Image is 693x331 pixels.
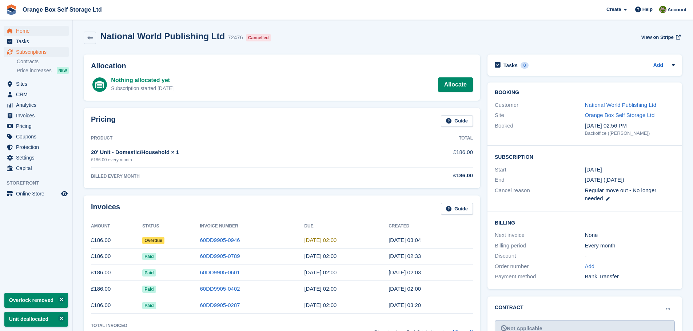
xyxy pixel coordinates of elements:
[585,242,675,250] div: Every month
[111,76,174,85] div: Nothing allocated yet
[403,144,473,167] td: £186.00
[16,47,60,57] span: Subscriptions
[20,4,105,16] a: Orange Box Self Storage Ltd
[100,31,225,41] h2: National World Publishing Ltd
[495,242,585,250] div: Billing period
[585,112,655,118] a: Orange Box Self Storage Ltd
[585,102,657,108] a: National World Publishing Ltd
[16,110,60,121] span: Invoices
[200,253,240,259] a: 60DD9905-0789
[17,67,52,74] span: Price increases
[6,4,17,15] img: stora-icon-8386f47178a22dfd0bd8f6a31ec36ba5ce8667c1dd55bd0f319d3a0aa187defe.svg
[200,302,240,308] a: 60DD9905-0287
[642,6,653,13] span: Help
[16,132,60,142] span: Coupons
[495,111,585,120] div: Site
[228,33,243,42] div: 72476
[142,253,156,260] span: Paid
[668,6,686,13] span: Account
[495,122,585,137] div: Booked
[389,253,421,259] time: 2025-07-01 01:33:02 UTC
[585,262,595,271] a: Add
[389,269,421,275] time: 2025-06-01 01:03:35 UTC
[585,231,675,239] div: None
[57,67,69,74] div: NEW
[16,79,60,89] span: Sites
[91,203,120,215] h2: Invoices
[16,89,60,100] span: CRM
[4,47,69,57] a: menu
[304,269,336,275] time: 2025-06-02 01:00:00 UTC
[495,90,675,96] h2: Booking
[16,142,60,152] span: Protection
[200,286,240,292] a: 60DD9905-0402
[111,85,174,92] div: Subscription started [DATE]
[91,281,142,297] td: £186.00
[495,153,675,160] h2: Subscription
[17,66,69,74] a: Price increases NEW
[200,269,240,275] a: 60DD9905-0601
[4,36,69,47] a: menu
[585,130,675,137] div: Backoffice ([PERSON_NAME])
[16,36,60,47] span: Tasks
[91,148,403,157] div: 20' Unit - Domestic/Household × 1
[403,171,473,180] div: £186.00
[653,61,663,70] a: Add
[142,302,156,309] span: Paid
[495,231,585,239] div: Next invoice
[91,297,142,314] td: £186.00
[91,248,142,265] td: £186.00
[4,132,69,142] a: menu
[16,121,60,131] span: Pricing
[585,273,675,281] div: Bank Transfer
[142,237,164,244] span: Overdue
[304,221,389,232] th: Due
[16,153,60,163] span: Settings
[4,142,69,152] a: menu
[659,6,666,13] img: Pippa White
[389,237,421,243] time: 2025-08-01 02:04:57 UTC
[91,221,142,232] th: Amount
[389,221,473,232] th: Created
[304,253,336,259] time: 2025-07-02 01:00:00 UTC
[495,252,585,260] div: Discount
[4,79,69,89] a: menu
[495,219,675,226] h2: Billing
[495,166,585,174] div: Start
[495,273,585,281] div: Payment method
[495,186,585,203] div: Cancel reason
[4,100,69,110] a: menu
[91,62,473,70] h2: Allocation
[200,237,240,243] a: 60DD9905-0946
[16,163,60,173] span: Capital
[4,293,68,308] p: Overlock removed
[441,203,473,215] a: Guide
[4,121,69,131] a: menu
[495,101,585,109] div: Customer
[495,262,585,271] div: Order number
[389,286,421,292] time: 2025-05-01 01:00:17 UTC
[16,189,60,199] span: Online Store
[91,157,403,163] div: £186.00 every month
[4,189,69,199] a: menu
[4,312,68,327] p: Unit deallocated
[304,237,336,243] time: 2025-08-02 01:00:00 UTC
[503,62,518,69] h2: Tasks
[91,265,142,281] td: £186.00
[91,133,403,144] th: Product
[585,177,625,183] span: [DATE] ([DATE])
[606,6,621,13] span: Create
[142,221,200,232] th: Status
[441,115,473,127] a: Guide
[91,115,116,127] h2: Pricing
[495,304,523,311] h2: Contract
[91,173,403,179] div: BILLED EVERY MONTH
[495,176,585,184] div: End
[7,179,72,187] span: Storefront
[60,189,69,198] a: Preview store
[4,110,69,121] a: menu
[17,58,69,65] a: Contracts
[585,187,657,202] span: Regular move out - No longer needed
[638,31,682,43] a: View on Stripe
[4,163,69,173] a: menu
